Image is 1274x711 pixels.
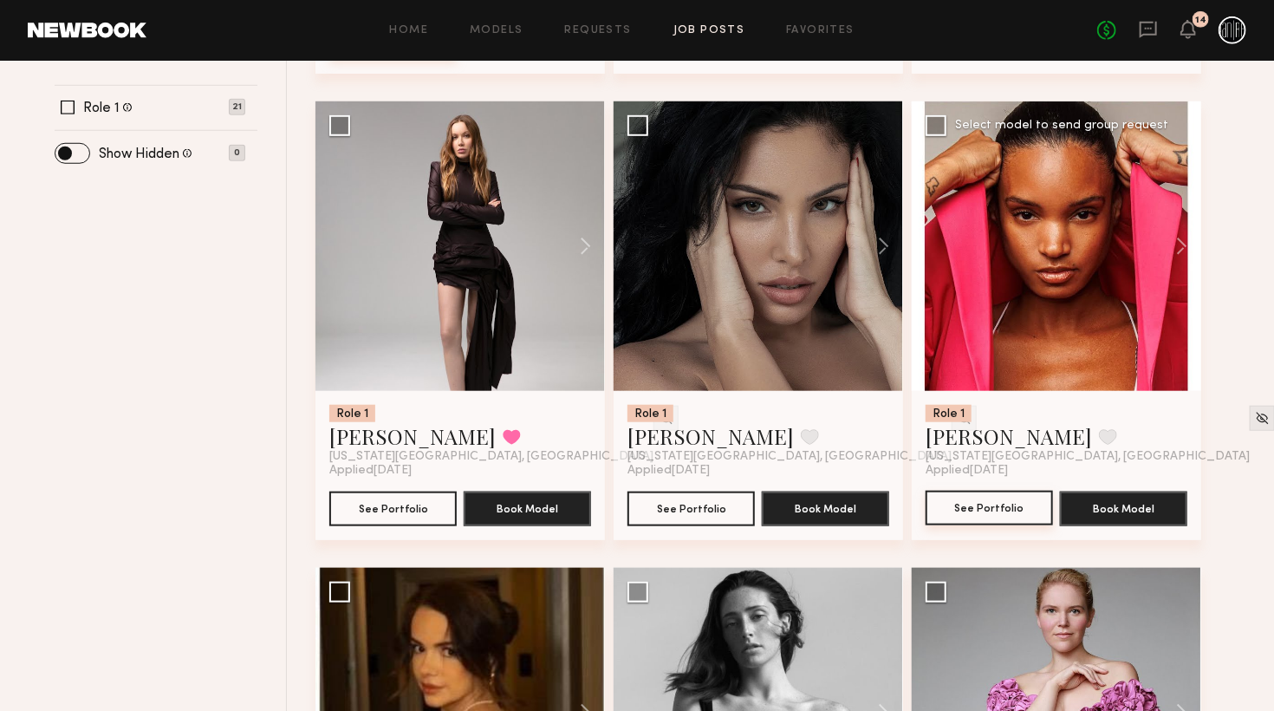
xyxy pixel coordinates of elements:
[786,25,855,36] a: Favorites
[1195,16,1206,25] div: 14
[926,492,1053,526] a: See Portfolio
[627,464,889,478] div: Applied [DATE]
[99,147,179,161] label: Show Hidden
[627,422,794,450] a: [PERSON_NAME]
[926,464,1187,478] div: Applied [DATE]
[390,25,429,36] a: Home
[464,492,591,526] button: Book Model
[926,450,1250,464] span: [US_STATE][GEOGRAPHIC_DATA], [GEOGRAPHIC_DATA]
[926,491,1053,525] button: See Portfolio
[229,99,245,115] p: 21
[627,405,673,422] div: Role 1
[329,422,496,450] a: [PERSON_NAME]
[1255,411,1270,426] img: Unhide Model
[329,492,457,526] button: See Portfolio
[627,450,952,464] span: [US_STATE][GEOGRAPHIC_DATA], [GEOGRAPHIC_DATA]
[83,101,120,115] label: Role 1
[926,422,1092,450] a: [PERSON_NAME]
[955,120,1168,132] div: Select model to send group request
[565,25,632,36] a: Requests
[329,450,653,464] span: [US_STATE][GEOGRAPHIC_DATA], [GEOGRAPHIC_DATA]
[762,492,889,526] button: Book Model
[329,405,375,422] div: Role 1
[1060,492,1187,526] button: Book Model
[762,500,889,515] a: Book Model
[627,492,755,526] button: See Portfolio
[673,25,745,36] a: Job Posts
[464,500,591,515] a: Book Model
[329,464,591,478] div: Applied [DATE]
[470,25,523,36] a: Models
[926,405,972,422] div: Role 1
[229,145,245,161] p: 0
[1060,500,1187,515] a: Book Model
